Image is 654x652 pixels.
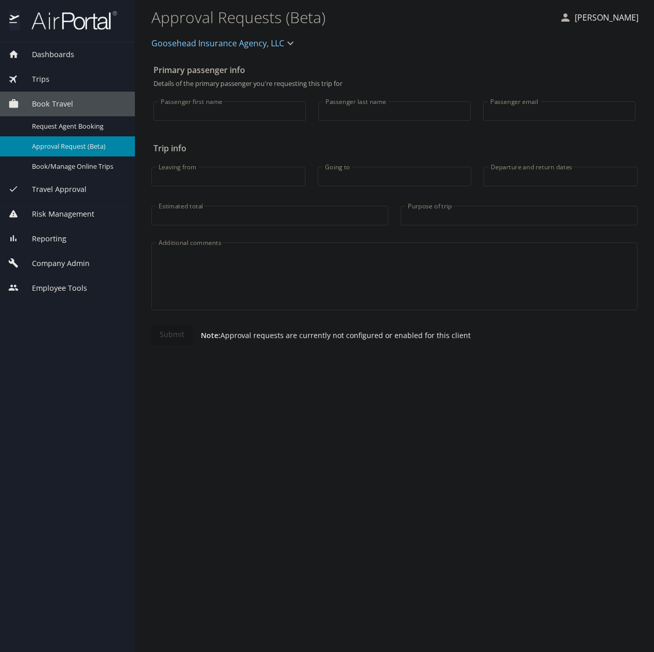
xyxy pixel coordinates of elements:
img: airportal-logo.png [20,10,117,30]
span: Approval Request (Beta) [32,142,123,151]
button: [PERSON_NAME] [555,8,643,27]
p: Details of the primary passenger you're requesting this trip for [153,80,635,87]
strong: Note: [201,330,220,340]
span: Trips [19,74,49,85]
span: Request Agent Booking [32,121,123,131]
p: Approval requests are currently not configured or enabled for this client [193,330,471,341]
span: Book Travel [19,98,73,110]
p: [PERSON_NAME] [572,11,639,24]
button: Goosehead Insurance Agency, LLC [147,33,301,54]
span: Goosehead Insurance Agency, LLC [151,36,284,50]
h2: Trip info [153,140,635,156]
span: Risk Management [19,208,94,220]
img: icon-airportal.png [9,10,20,30]
span: Dashboards [19,49,74,60]
span: Company Admin [19,258,90,269]
span: Travel Approval [19,184,87,195]
h1: Approval Requests (Beta) [151,1,551,33]
span: Book/Manage Online Trips [32,162,123,171]
span: Reporting [19,233,66,244]
span: Employee Tools [19,283,87,294]
h2: Primary passenger info [153,62,635,78]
